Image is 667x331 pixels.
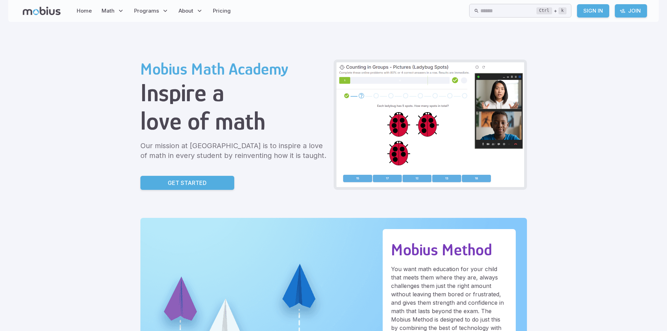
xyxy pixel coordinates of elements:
span: Math [102,7,114,15]
kbd: Ctrl [536,7,552,14]
a: Join [615,4,647,18]
p: Our mission at [GEOGRAPHIC_DATA] is to inspire a love of math in every student by reinventing how... [140,141,328,160]
a: Sign In [577,4,609,18]
kbd: k [558,7,567,14]
img: Grade 2 Class [336,62,524,187]
p: Get Started [168,179,207,187]
h1: love of math [140,107,328,135]
h2: Mobius Method [391,240,507,259]
span: Programs [134,7,159,15]
div: + [536,7,567,15]
h1: Inspire a [140,78,328,107]
h2: Mobius Math Academy [140,60,328,78]
a: Get Started [140,176,234,190]
a: Home [75,3,94,19]
a: Pricing [211,3,233,19]
span: About [179,7,193,15]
